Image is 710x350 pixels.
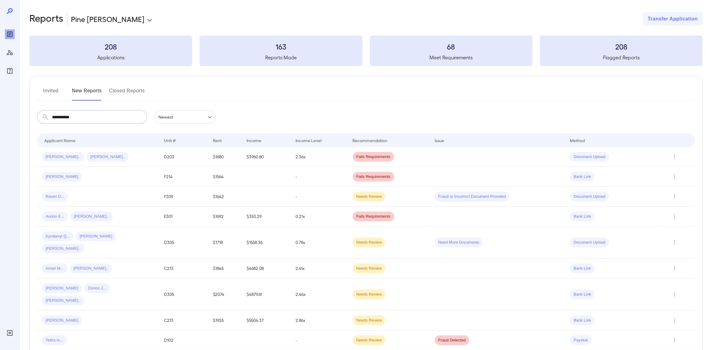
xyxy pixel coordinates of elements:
[208,207,242,227] td: $1692
[159,147,208,167] td: D203
[291,167,348,187] td: -
[5,66,15,76] div: FAQ
[42,266,67,271] span: Amari M...
[208,259,242,278] td: $1845
[370,54,533,61] h5: Meet Requirements
[353,318,386,323] span: Needs Review
[159,259,208,278] td: C213
[29,35,703,66] summary: 208Applications163Reports Made68Meet Requirements208Flagged Reports
[5,48,15,57] div: Manage Users
[154,110,216,124] div: Newest
[670,315,679,325] button: Row Actions
[242,259,291,278] td: $4682.08
[199,54,362,61] h5: Reports Made
[353,154,394,160] span: Fails Requirements
[353,137,388,144] div: Recommendation
[570,266,595,271] span: Bank Link
[87,154,129,160] span: [PERSON_NAME]..
[109,86,145,101] button: Closed Reports
[159,311,208,330] td: C213
[291,311,348,330] td: 2.86x
[76,234,116,239] span: [PERSON_NAME]
[435,194,510,200] span: Fraud or Incorrect Document Provided
[242,147,291,167] td: $3960.80
[435,337,470,343] span: Fraud Detected
[42,298,84,304] span: [PERSON_NAME]..
[570,292,595,297] span: Bank Link
[71,14,144,24] p: Pine [PERSON_NAME]
[42,154,84,160] span: [PERSON_NAME]..
[42,234,73,239] span: Kyndarryl Q...
[670,238,679,247] button: Row Actions
[208,147,242,167] td: $1680
[70,214,113,219] span: [PERSON_NAME]..
[291,227,348,259] td: 0.78x
[37,86,65,101] button: Invited
[159,187,208,207] td: F309
[670,289,679,299] button: Row Actions
[242,278,291,311] td: $4879.61
[540,42,703,51] h3: 208
[242,207,291,227] td: $353.29
[208,227,242,259] td: $1718
[247,137,261,144] div: Income
[291,207,348,227] td: 0.21x
[353,292,386,297] span: Needs Review
[29,54,192,61] h5: Applications
[44,137,76,144] div: Applicant Name
[353,214,394,219] span: Fails Requirements
[159,227,208,259] td: D305
[5,328,15,338] div: Log Out
[353,337,386,343] span: Needs Review
[570,194,609,200] span: Document Upload
[291,278,348,311] td: 2.46x
[208,278,242,311] td: $2074
[42,214,68,219] span: Aurion E...
[570,137,585,144] div: Method
[570,337,592,343] span: Paystub
[159,278,208,311] td: D305
[670,212,679,221] button: Row Actions
[296,137,322,144] div: Income Level
[208,187,242,207] td: $1642
[643,12,703,26] button: Transfer Application
[199,42,362,51] h3: 163
[291,187,348,207] td: -
[42,194,68,200] span: Raven D...
[540,54,703,61] h5: Flagged Reports
[291,147,348,167] td: 2.36x
[242,311,291,330] td: $5504.37
[570,174,595,180] span: Bank Link
[213,137,223,144] div: Rent
[208,311,242,330] td: $1926
[84,286,110,291] span: Dorion J...
[70,266,112,271] span: [PERSON_NAME]..
[570,318,595,323] span: Bank Link
[42,246,84,252] span: [PERSON_NAME]..
[670,152,679,162] button: Row Actions
[353,240,386,245] span: Needs Review
[370,42,533,51] h3: 68
[570,214,595,219] span: Bank Link
[670,192,679,201] button: Row Actions
[5,29,15,39] div: Reports
[291,259,348,278] td: 2.41x
[570,154,609,160] span: Document Upload
[435,137,444,144] div: Issue
[164,137,176,144] div: Unit #
[353,174,394,180] span: Fails Requirements
[159,167,208,187] td: F214
[670,263,679,273] button: Row Actions
[29,42,192,51] h3: 208
[42,174,82,180] span: [PERSON_NAME]
[42,318,82,323] span: [PERSON_NAME]
[435,240,483,245] span: Need More Documents
[670,335,679,345] button: Row Actions
[242,227,291,259] td: $1558.36
[353,194,386,200] span: Needs Review
[42,337,67,343] span: Tettra m...
[72,86,102,101] button: New Reports
[570,240,609,245] span: Document Upload
[159,207,208,227] td: E301
[208,167,242,187] td: $1564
